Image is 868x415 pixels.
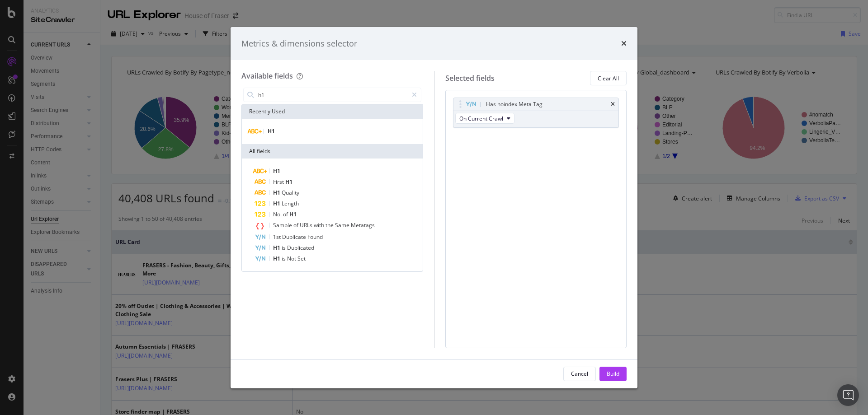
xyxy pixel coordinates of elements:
button: On Current Crawl [455,113,514,124]
span: is [282,244,287,252]
span: 1st [273,233,282,241]
div: Recently Used [242,104,423,119]
div: Clear All [598,75,619,82]
span: of [283,210,289,218]
span: H1 [273,200,282,207]
span: Length [282,200,299,207]
span: First [273,178,285,186]
span: Same [335,221,351,229]
div: times [611,102,615,107]
button: Clear All [590,71,627,85]
span: H1 [285,178,292,186]
span: of [293,221,300,229]
div: Has noindex Meta TagtimesOn Current Crawl [453,98,619,128]
span: H1 [268,127,275,135]
div: Metrics & dimensions selector [241,38,357,50]
div: All fields [242,144,423,159]
span: H1 [273,255,282,262]
span: On Current Crawl [459,115,503,122]
span: Duplicated [287,244,314,252]
span: H1 [273,167,280,175]
input: Search by field name [257,88,408,102]
button: Build [599,367,627,381]
div: Cancel [571,370,588,378]
div: Open Intercom Messenger [837,384,859,406]
div: Has noindex Meta Tag [486,100,542,109]
span: Set [297,255,306,262]
span: Found [307,233,323,241]
span: Sample [273,221,293,229]
span: with [314,221,325,229]
div: Selected fields [445,73,495,84]
div: times [621,38,627,50]
span: URLs [300,221,314,229]
div: Build [607,370,619,378]
button: Cancel [563,367,596,381]
span: Metatags [351,221,375,229]
span: the [325,221,335,229]
span: H1 [273,244,282,252]
span: Duplicate [282,233,307,241]
span: is [282,255,287,262]
span: H1 [289,210,297,218]
span: No. [273,210,283,218]
span: Quality [282,189,299,196]
span: H1 [273,189,282,196]
span: Not [287,255,297,262]
div: modal [231,27,637,388]
div: Available fields [241,71,293,81]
